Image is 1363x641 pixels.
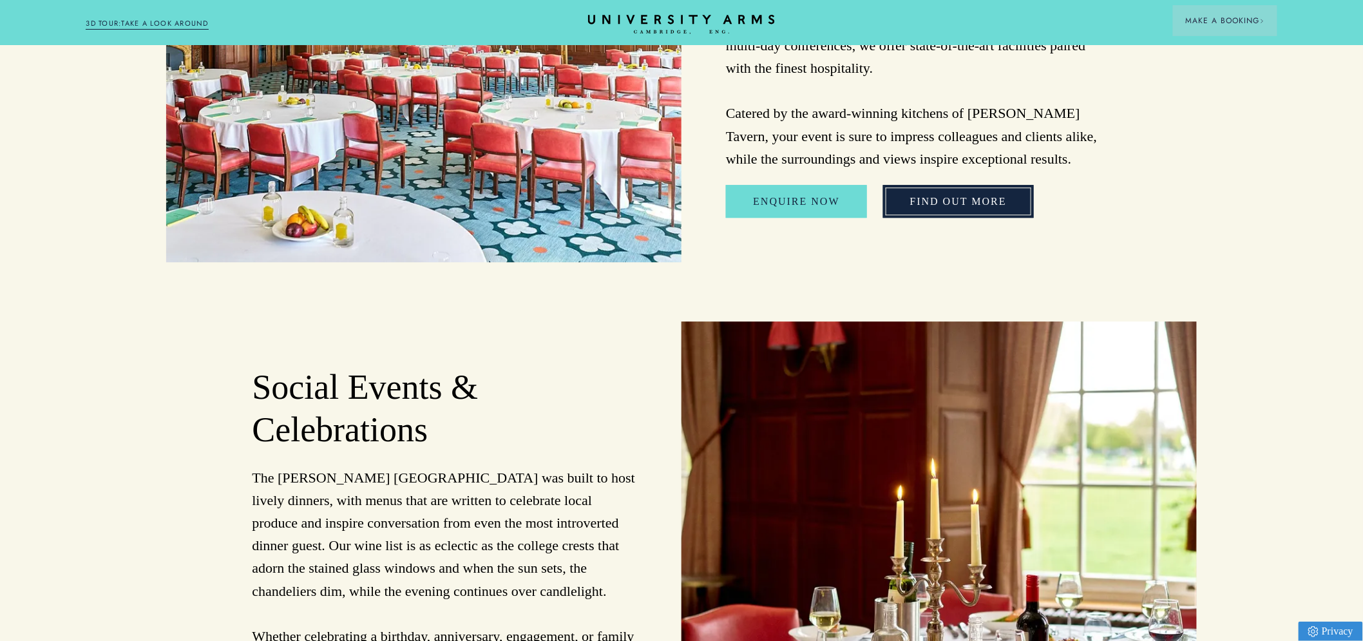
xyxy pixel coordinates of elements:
a: 3D TOUR:TAKE A LOOK AROUND [86,18,209,30]
a: FIND OUT MORE [883,185,1034,218]
a: Home [588,15,775,35]
span: Make a Booking [1186,15,1264,26]
button: Make a BookingArrow icon [1173,5,1277,36]
a: Privacy [1299,622,1363,641]
a: Enquire Now [726,185,866,218]
img: Arrow icon [1260,19,1264,23]
h2: Social Events & Celebrations [252,367,637,452]
img: Privacy [1308,626,1319,637]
